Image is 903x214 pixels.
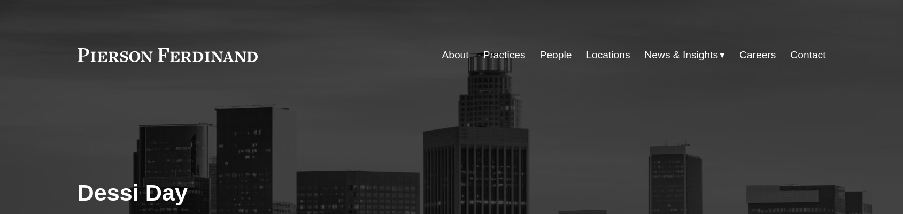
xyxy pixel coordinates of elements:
[790,45,825,65] a: Contact
[442,45,468,65] a: About
[645,46,719,65] span: News & Insights
[586,45,630,65] a: Locations
[483,45,526,65] a: Practices
[645,45,726,65] a: folder dropdown
[739,45,776,65] a: Careers
[540,45,572,65] a: People
[78,179,452,207] h2: Dessi Day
